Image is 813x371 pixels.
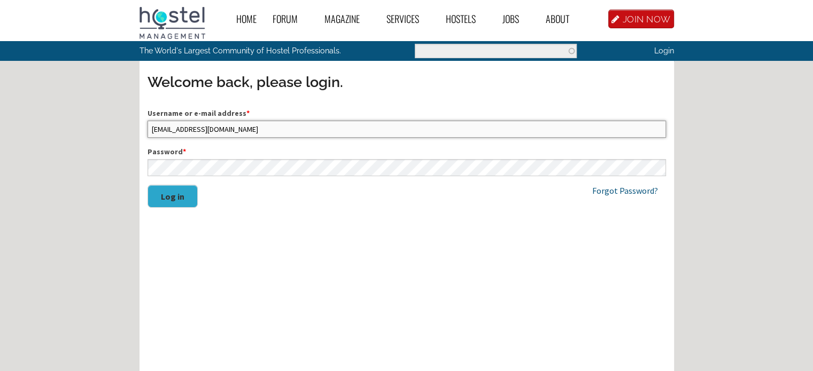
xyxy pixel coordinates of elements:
a: JOIN NOW [608,10,674,28]
button: Log in [148,185,198,208]
a: Hostels [438,7,494,31]
a: Login [654,46,673,55]
a: About [538,7,588,31]
span: This field is required. [246,108,250,118]
label: Username or e-mail address [148,108,666,119]
a: Services [378,7,438,31]
p: The World's Largest Community of Hostel Professionals. [140,41,362,60]
a: Forum [265,7,316,31]
a: Magazine [316,7,378,31]
a: Forgot Password? [592,185,658,196]
span: This field is required. [183,147,186,156]
img: Hostel Management Home [140,7,205,39]
input: Enter the terms you wish to search for. [415,44,577,58]
label: Password [148,146,666,157]
a: Home [228,7,265,31]
h3: Welcome back, please login. [148,72,666,92]
a: Jobs [494,7,538,31]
